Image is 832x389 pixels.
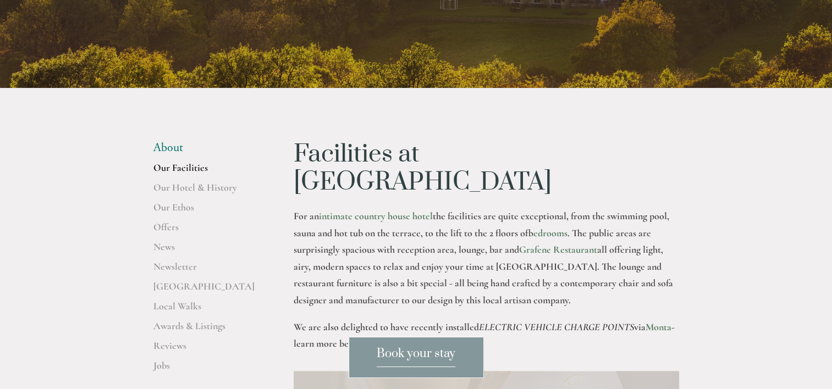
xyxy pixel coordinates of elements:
[294,208,679,309] p: For an the facilities are quite exceptional, from the swimming pool, sauna and hot tub on the ter...
[349,337,484,378] a: Book your stay
[294,141,679,196] h1: Facilities at [GEOGRAPHIC_DATA]
[153,260,258,280] a: Newsletter
[377,346,455,367] span: Book your stay
[294,319,679,352] p: We are also delighted to have recently installed via - learn more below.
[153,221,258,241] a: Offers
[479,321,634,333] em: ELECTRIC VEHICLE CHARGE POINTS
[153,162,258,181] a: Our Facilities
[319,210,433,222] a: intimate country house hotel
[519,243,597,255] a: Grafene Restaurant
[153,141,258,155] li: About
[646,321,671,333] a: Monta
[153,300,258,320] a: Local Walks
[153,241,258,260] a: News
[153,280,258,300] a: [GEOGRAPHIC_DATA]
[153,201,258,221] a: Our Ethos
[533,227,567,239] a: bedrooms
[153,320,258,340] a: Awards & Listings
[153,181,258,201] a: Our Hotel & History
